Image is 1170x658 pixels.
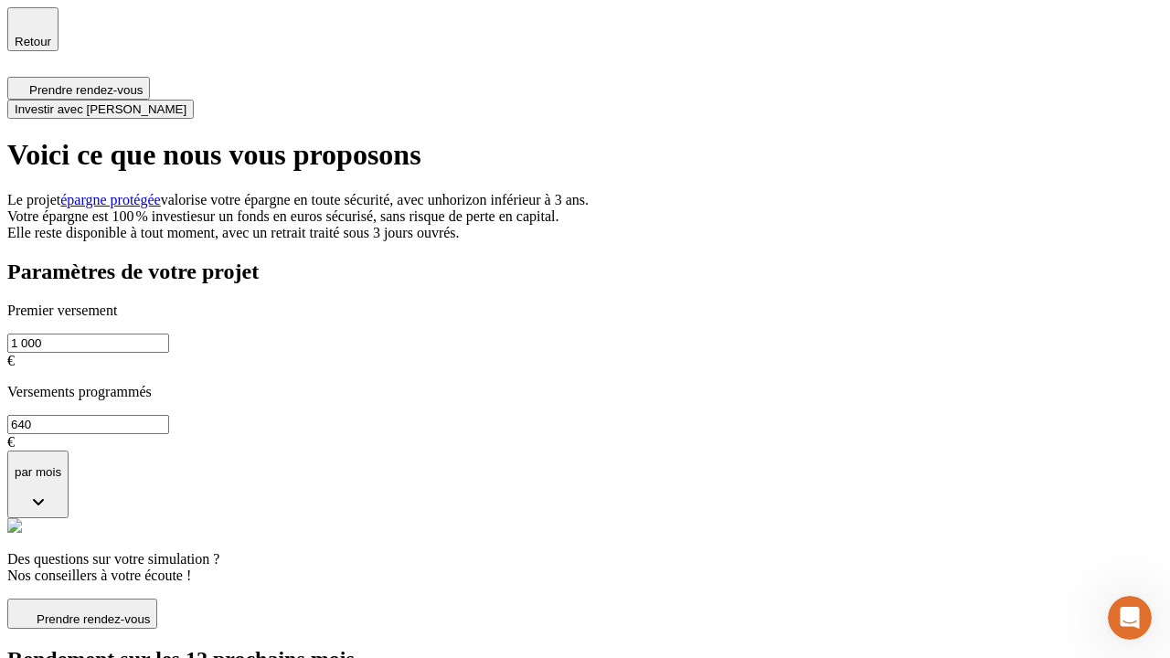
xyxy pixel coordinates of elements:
img: alexis.png [7,518,22,533]
span: , sans risque de perte en capital. [373,208,558,224]
button: Prendre rendez-vous [7,77,150,100]
button: par mois [7,451,69,519]
span: Le projet [7,192,60,207]
span: sur un fonds en euros sécurisé [197,208,373,224]
span: Nos conseillers à votre écoute ! [7,568,191,583]
span: Prendre rendez-vous [29,83,143,97]
span: Prendre rendez-vous [37,612,150,626]
span: horizon inférieur à 3 ans [442,192,585,207]
span: Investir avec [PERSON_NAME] [15,102,186,116]
a: épargne protégée [60,192,160,207]
span: Retour [15,35,51,48]
p: Versements programmés [7,384,1163,400]
p: par mois [15,465,61,479]
span: € [7,353,15,368]
span: valorise votre épargne en toute sécurité, avec un [161,192,442,207]
span: € [7,434,15,450]
button: Prendre rendez-vous [7,599,157,629]
h2: Paramètres de votre projet [7,260,1163,284]
span: . [585,192,589,207]
span: Des questions sur votre simulation ? [7,551,219,567]
button: Investir avec [PERSON_NAME] [7,100,194,119]
p: Premier versement [7,302,1163,319]
button: Retour [7,7,58,51]
iframe: Intercom live chat [1108,596,1152,640]
span: Votre épargne est 100 % investie [7,208,197,224]
h1: Voici ce que nous vous proposons [7,138,1163,172]
span: Elle reste disponible à tout moment, avec un retrait traité sous 3 jours ouvrés. [7,225,460,240]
